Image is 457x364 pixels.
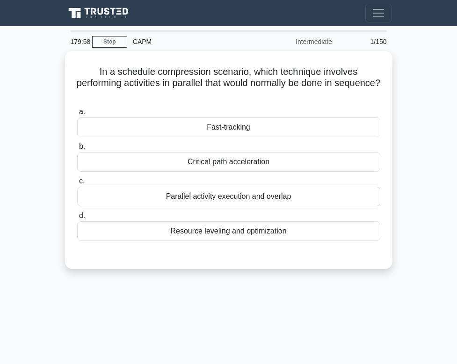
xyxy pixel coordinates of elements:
[365,4,392,22] button: Toggle navigation
[77,117,380,137] div: Fast-tracking
[79,142,85,150] span: b.
[77,187,380,206] div: Parallel activity execution and overlap
[79,177,85,185] span: c.
[77,152,380,172] div: Critical path acceleration
[79,108,85,116] span: a.
[77,221,380,241] div: Resource leveling and optimization
[256,32,338,51] div: Intermediate
[338,32,392,51] div: 1/150
[76,66,381,101] h5: In a schedule compression scenario, which technique involves performing activities in parallel th...
[79,211,85,219] span: d.
[65,32,92,51] div: 179:58
[127,32,256,51] div: CAPM
[92,36,127,48] a: Stop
